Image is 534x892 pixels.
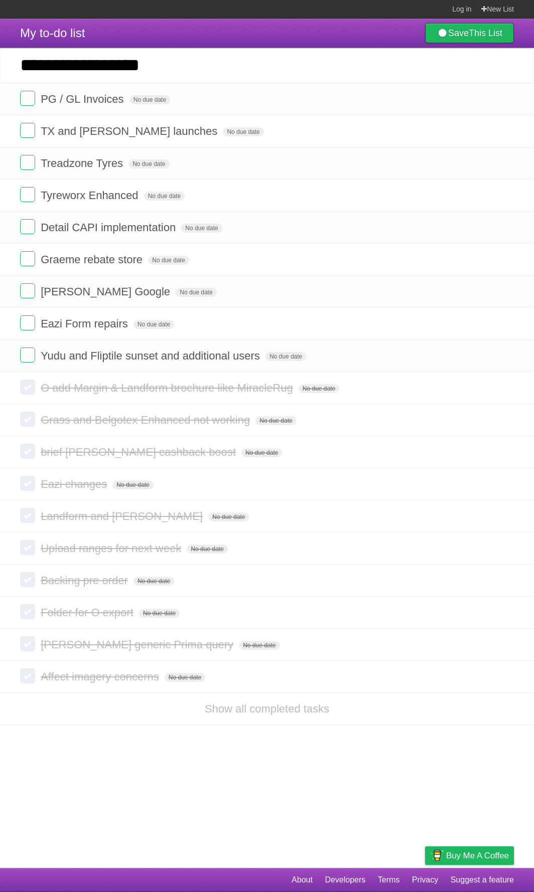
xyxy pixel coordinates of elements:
span: No due date [112,480,153,489]
span: Landform and [PERSON_NAME] [41,510,205,522]
span: [PERSON_NAME] Google [41,285,173,298]
span: No due date [139,609,180,618]
a: Show all completed tasks [205,702,329,715]
span: Treadzone Tyres [41,157,125,169]
label: Done [20,540,35,555]
span: Backing pre order [41,574,130,587]
span: No due date [133,577,174,586]
a: Buy me a coffee [425,846,514,865]
span: No due date [128,159,169,168]
a: About [292,870,313,889]
span: O add Margin & Landform brochure like MiracleRug [41,382,296,394]
label: Done [20,604,35,619]
span: No due date [223,127,263,136]
label: Done [20,476,35,491]
label: Done [20,508,35,523]
span: Upload ranges for next week [41,542,184,555]
label: Done [20,315,35,330]
span: No due date [176,288,216,297]
a: Suggest a feature [451,870,514,889]
span: Tyreworx Enhanced [41,189,141,202]
label: Done [20,91,35,106]
label: Done [20,283,35,298]
span: No due date [144,192,185,201]
span: No due date [187,545,227,554]
span: No due date [208,512,249,521]
span: No due date [181,224,222,233]
span: TX and [PERSON_NAME] launches [41,125,220,137]
span: Buy me a coffee [446,847,509,864]
span: No due date [133,320,174,329]
img: Buy me a coffee [430,847,444,864]
label: Done [20,572,35,587]
span: No due date [265,352,306,361]
label: Done [20,187,35,202]
span: [PERSON_NAME] generic Prima query [41,638,236,651]
span: brief [PERSON_NAME] cashback boost [41,446,238,458]
label: Done [20,636,35,651]
label: Done [20,444,35,459]
span: No due date [255,416,296,425]
span: No due date [165,673,205,682]
span: Eazi changes [41,478,109,490]
span: No due date [299,384,339,393]
label: Done [20,380,35,395]
label: Done [20,123,35,138]
label: Done [20,347,35,363]
span: Folder for O export [41,606,136,619]
span: Grass and Belgotex Enhanced not working [41,414,252,426]
span: My to-do list [20,26,85,40]
label: Done [20,251,35,266]
a: Terms [378,870,400,889]
span: Eazi Form repairs [41,317,130,330]
label: Done [20,412,35,427]
span: No due date [129,95,170,104]
span: PG / GL Invoices [41,93,126,105]
span: No due date [239,641,280,650]
label: Done [20,668,35,683]
a: Developers [325,870,365,889]
a: SaveThis List [425,23,514,43]
span: Graeme rebate store [41,253,145,266]
span: Detail CAPI implementation [41,221,178,234]
label: Done [20,155,35,170]
b: This List [469,28,502,38]
span: No due date [148,256,189,265]
span: Affect imagery concerns [41,670,162,683]
span: No due date [241,448,282,457]
label: Done [20,219,35,234]
a: Privacy [412,870,438,889]
span: Yudu and Fliptile sunset and additional users [41,349,262,362]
